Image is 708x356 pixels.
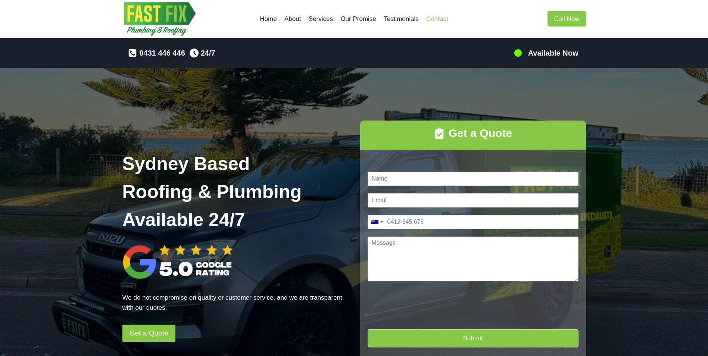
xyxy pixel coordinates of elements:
strong: Get a Quote [449,127,512,139]
a: Our Promise [337,10,380,28]
a: Get a Quote [122,325,175,342]
input: Name [368,172,578,186]
a: Services [305,10,337,28]
img: 100-percents.png [514,49,523,57]
a: Call Now [548,11,586,26]
span: 0431 446 446 [139,47,185,59]
a: Home [256,10,281,28]
h5: Available Now [528,47,578,59]
iframe: reCAPTCHA [368,289,481,345]
button: Selected country [368,215,385,229]
nav: Primary Navigation [256,10,452,28]
span: Get a Quote [130,328,168,339]
a: 0431 446 446 [128,47,185,59]
input: Phone [368,215,578,229]
input: Email [368,193,578,207]
button: Submit [368,329,578,347]
a: About [281,10,305,28]
a: Testimonials [380,10,422,28]
h1: Sydney Based Roofing & Plumbing Available 24/7 [122,150,348,234]
span: 24/7 [201,47,215,59]
a: Contact [422,10,452,28]
p: We do not compromise on quality or customer service, and we are transparent with our quotes. [122,293,348,313]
